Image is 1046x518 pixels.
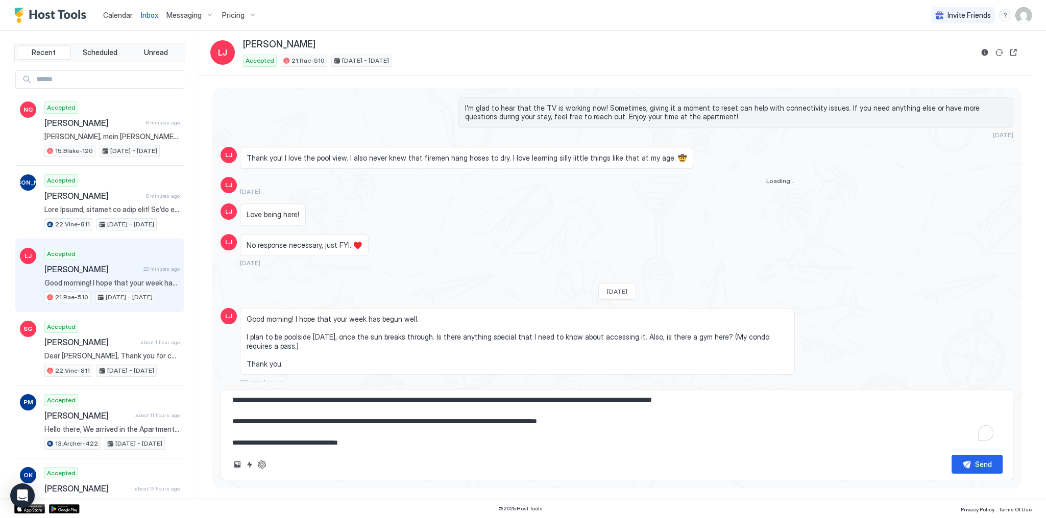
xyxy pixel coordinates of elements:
[32,48,56,57] span: Recent
[243,39,315,50] span: [PERSON_NAME]
[999,503,1032,514] a: Terms Of Use
[952,455,1003,474] button: Send
[244,458,256,471] button: Quick reply
[246,56,274,65] span: Accepted
[47,396,76,405] span: Accepted
[291,56,325,65] span: 21.Rae-510
[146,119,180,126] span: 8 minutes ago
[44,205,180,214] span: Lore Ipsumd, sitamet co adip elit! Se’do eiusmod te inci utl! Etdol ma ali eni adminimveni qui’no...
[342,56,389,65] span: [DATE] - [DATE]
[247,210,299,219] span: Love being here!
[47,322,76,331] span: Accepted
[55,366,90,375] span: 22.Vine-811
[44,191,142,201] span: [PERSON_NAME]
[498,505,543,512] span: © 2025 Host Tools
[47,176,76,185] span: Accepted
[44,337,136,347] span: [PERSON_NAME]
[979,46,991,59] button: Reservation information
[766,177,795,185] span: Loading...
[231,458,244,471] button: Upload image
[225,180,232,190] span: LJ
[14,43,185,62] div: tab-group
[3,178,54,187] span: [PERSON_NAME]
[247,153,687,163] span: Thank you! I love the pool view. I also never knew that firemen hang hoses to dry. I love learnin...
[23,471,33,480] span: OK
[218,46,227,59] span: LJ
[141,11,158,19] span: Inbox
[47,103,76,112] span: Accepted
[1007,46,1019,59] button: Open reservation
[225,150,232,160] span: LJ
[166,11,202,20] span: Messaging
[231,396,1003,447] textarea: To enrich screen reader interactions, please activate Accessibility in Grammarly extension settings
[144,48,168,57] span: Unread
[44,278,180,288] span: Good morning! I hope that your week has begun well. I plan to be poolside [DATE], once the sun br...
[1015,7,1032,23] div: User profile
[83,48,117,57] span: Scheduled
[129,45,183,60] button: Unread
[44,425,180,434] span: Hello there, We arrived in the Apartment. Its all good. Instructions were clear and helpful! Thanks!
[240,259,260,267] span: [DATE]
[14,504,45,513] a: App Store
[10,483,35,508] div: Open Intercom Messenger
[222,11,245,20] span: Pricing
[247,241,362,250] span: No response necessary, just FYI. ♥️
[44,483,131,494] span: [PERSON_NAME]
[240,378,286,385] span: 22 minutes ago
[256,458,268,471] button: ChatGPT Auto Reply
[44,410,131,421] span: [PERSON_NAME]
[961,506,994,512] span: Privacy Policy
[247,315,788,368] span: Good morning! I hope that your week has begun well. I plan to be poolside [DATE], once the sun br...
[14,8,91,23] a: Host Tools Logo
[73,45,127,60] button: Scheduled
[106,293,153,302] span: [DATE] - [DATE]
[975,459,992,470] div: Send
[23,398,33,407] span: PM
[993,131,1013,139] span: [DATE]
[103,10,133,20] a: Calendar
[993,46,1005,59] button: Sync reservation
[55,146,93,156] span: 15.Blake-120
[25,251,32,261] span: LJ
[107,220,154,229] span: [DATE] - [DATE]
[607,288,627,295] span: [DATE]
[44,118,142,128] span: [PERSON_NAME]
[961,503,994,514] a: Privacy Policy
[225,312,232,321] span: LJ
[23,324,33,333] span: SG
[146,193,180,199] span: 8 minutes ago
[135,485,180,492] span: about 16 hours ago
[44,351,180,360] span: Dear [PERSON_NAME], Thank you for choosing to stay at our apartment. 📅 I’d like to confirm your r...
[55,293,88,302] span: 21.Rae-510
[107,366,154,375] span: [DATE] - [DATE]
[17,45,71,60] button: Recent
[47,249,76,258] span: Accepted
[999,9,1011,21] div: menu
[55,439,98,448] span: 13.Archer-422
[44,264,139,274] span: [PERSON_NAME]
[32,71,184,88] input: Input Field
[140,339,180,346] span: about 1 hour ago
[135,412,180,419] span: about 11 hours ago
[225,207,232,216] span: LJ
[143,266,180,272] span: 22 minutes ago
[23,105,33,114] span: NG
[110,146,157,156] span: [DATE] - [DATE]
[55,220,90,229] span: 22.Vine-811
[225,238,232,247] span: LJ
[141,10,158,20] a: Inbox
[44,498,180,507] span: Dear [PERSON_NAME], Just a reminder that your check-out is [DATE] before 11 am. 🧳When you check o...
[103,11,133,19] span: Calendar
[947,11,991,20] span: Invite Friends
[47,469,76,478] span: Accepted
[49,504,80,513] a: Google Play Store
[115,439,162,448] span: [DATE] - [DATE]
[999,506,1032,512] span: Terms Of Use
[465,103,1007,121] span: I'm glad to hear that the TV is working now! Sometimes, giving it a moment to reset can help with...
[44,132,180,141] span: [PERSON_NAME], mein [PERSON_NAME] und ich reisen mit unseren beiden Kindern (7 und 10 Jahre) seit...
[240,188,260,195] span: [DATE]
